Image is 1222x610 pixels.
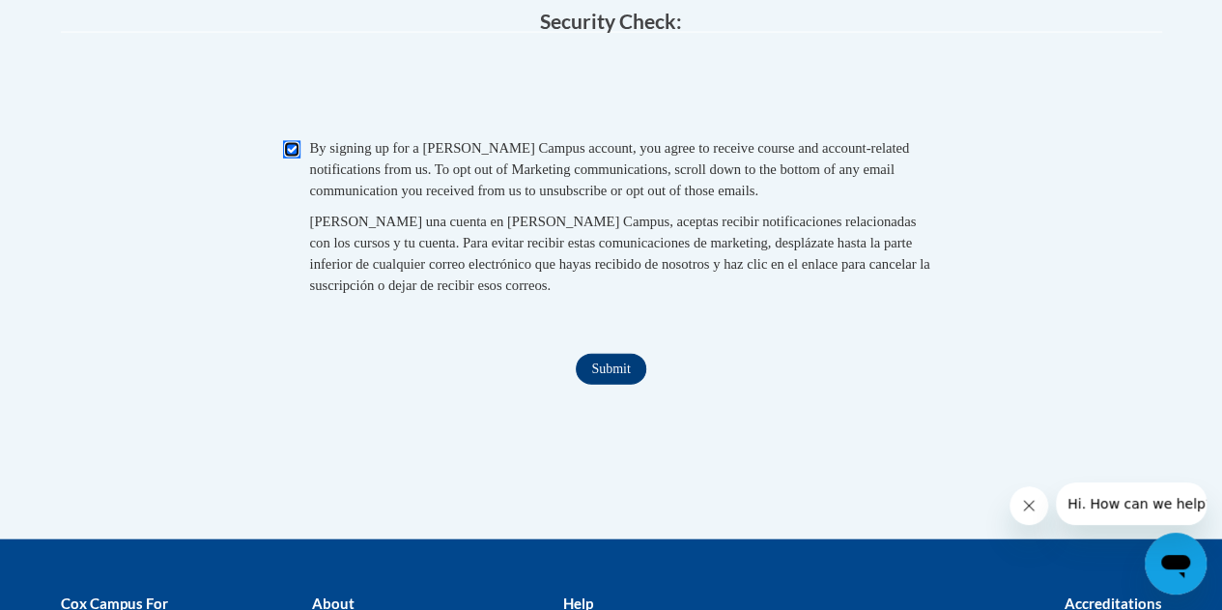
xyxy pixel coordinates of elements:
[1145,533,1207,595] iframe: Button to launch messaging window
[465,52,758,128] iframe: reCAPTCHA
[310,140,910,198] span: By signing up for a [PERSON_NAME] Campus account, you agree to receive course and account-related...
[576,354,645,385] input: Submit
[310,214,930,293] span: [PERSON_NAME] una cuenta en [PERSON_NAME] Campus, aceptas recibir notificaciones relacionadas con...
[1056,482,1207,525] iframe: Message from company
[540,9,682,33] span: Security Check:
[12,14,156,29] span: Hi. How can we help?
[1009,486,1048,525] iframe: Close message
